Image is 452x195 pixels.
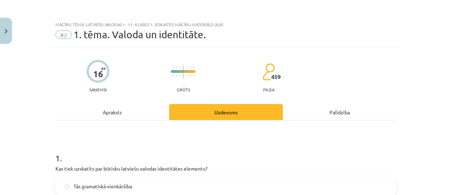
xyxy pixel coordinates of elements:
p: pilda [263,87,274,92]
div: Palīdzība [283,104,397,120]
span: 1. tēma. Valoda un identitāte. [73,29,206,40]
input: Tās gramatiskā vienkāršība [65,184,69,189]
p: Saņemsi [87,87,109,92]
img: icon-short-line-57e1e144782c952c97e751825c79c345078a6d821885a25fce030b3d8c18986b.svg [179,67,180,68]
img: icon-close-lesson-0947bae3869378f0d4975bcd49f059093ad1ed9edebbc8119c70593378902aed.svg [5,29,7,34]
span: Tās gramatiskā vienkāršība [73,183,132,190]
h1: 1 . [55,141,397,163]
img: students-c634bb4e5e11cddfef0936a35e636f08e4e9abd3cc4e673bd6f9a4125e45ecb1.svg [262,63,275,81]
img: icon-short-line-57e1e144782c952c97e751825c79c345078a6d821885a25fce030b3d8c18986b.svg [190,67,191,68]
img: icon-short-line-57e1e144782c952c97e751825c79c345078a6d821885a25fce030b3d8c18986b.svg [179,75,180,76]
img: icon-short-line-57e1e144782c952c97e751825c79c345078a6d821885a25fce030b3d8c18986b.svg [190,75,191,76]
span: 459 [271,74,281,80]
p: Kas tiek uzskatīts par būtisku latviešu valodas identitātes elementu? [55,165,397,172]
img: icon-short-line-57e1e144782c952c97e751825c79c345078a6d821885a25fce030b3d8c18986b.svg [176,67,177,68]
img: icon-short-line-57e1e144782c952c97e751825c79c345078a6d821885a25fce030b3d8c18986b.svg [176,75,177,76]
img: icon-long-line-d9ea69661e0d244f92f715978eff75569469978d946b2353a9bb055b3ed8787d.svg [183,65,184,79]
img: icon-short-line-57e1e144782c952c97e751825c79c345078a6d821885a25fce030b3d8c18986b.svg [172,75,173,76]
span: XP [101,67,106,70]
img: icon-short-line-57e1e144782c952c97e751825c79c345078a6d821885a25fce030b3d8c18986b.svg [172,67,173,68]
div: Apraksts [55,104,169,120]
p: Grūts [177,87,190,92]
span: #2 [55,30,72,39]
div: Uzdevums [169,104,283,120]
div: 16 [93,69,103,79]
div: Mācību tēma: Latviešu valodas i - 11. klases 1. ieskaites mācību materiāls (a,b) [55,22,397,27]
